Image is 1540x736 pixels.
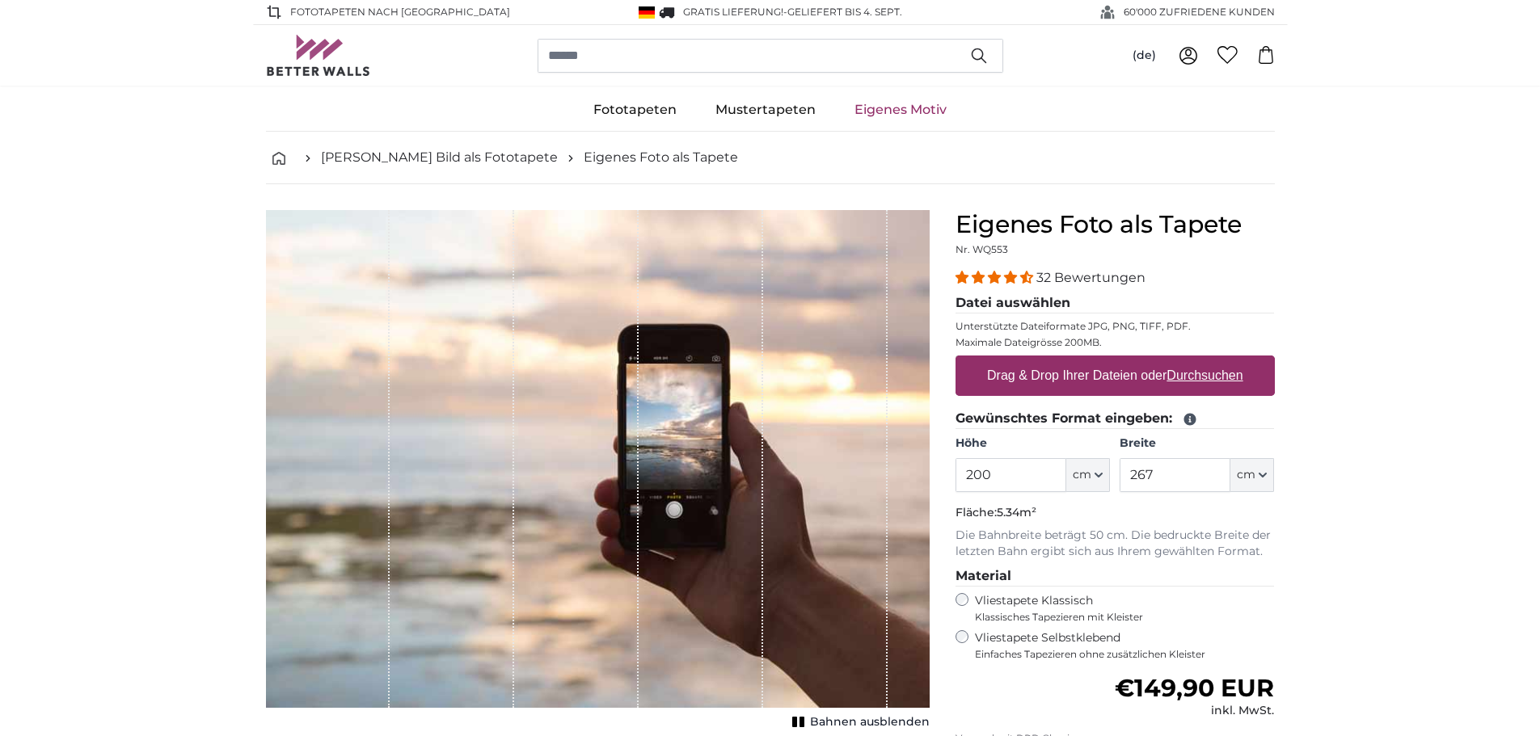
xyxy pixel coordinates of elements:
span: 60'000 ZUFRIEDENE KUNDEN [1124,5,1275,19]
span: - [783,6,902,18]
label: Breite [1120,435,1274,452]
a: Eigenes Foto als Tapete [584,148,738,167]
img: Betterwalls [266,35,371,76]
button: cm [1066,458,1110,492]
p: Fläche: [956,505,1275,521]
span: 32 Bewertungen [1036,270,1146,285]
u: Durchsuchen [1167,368,1243,382]
span: 4.31 stars [956,270,1036,285]
a: Mustertapeten [696,89,835,131]
span: cm [1073,467,1091,483]
nav: breadcrumbs [266,132,1275,184]
label: Vliestapete Selbstklebend [975,630,1275,661]
label: Drag & Drop Ihrer Dateien oder [981,360,1250,392]
span: Geliefert bis 4. Sept. [787,6,902,18]
a: Eigenes Motiv [835,89,966,131]
span: Fototapeten nach [GEOGRAPHIC_DATA] [290,5,510,19]
button: cm [1230,458,1274,492]
span: Einfaches Tapezieren ohne zusätzlichen Kleister [975,648,1275,661]
button: (de) [1120,41,1169,70]
div: inkl. MwSt. [1115,703,1274,719]
span: 5.34m² [997,505,1036,519]
p: Die Bahnbreite beträgt 50 cm. Die bedruckte Breite der letzten Bahn ergibt sich aus Ihrem gewählt... [956,528,1275,560]
button: Bahnen ausblenden [787,711,930,734]
p: Unterstützte Dateiformate JPG, PNG, TIFF, PDF. [956,320,1275,333]
label: Vliestapete Klassisch [975,593,1261,624]
label: Höhe [956,435,1110,452]
span: Bahnen ausblenden [810,714,930,730]
h1: Eigenes Foto als Tapete [956,210,1275,239]
legend: Material [956,566,1275,587]
a: [PERSON_NAME] Bild als Fototapete [321,148,558,167]
img: Deutschland [639,6,655,19]
span: cm [1237,467,1255,483]
span: GRATIS Lieferung! [683,6,783,18]
span: Klassisches Tapezieren mit Kleister [975,611,1261,624]
span: €149,90 EUR [1115,673,1274,703]
span: Nr. WQ553 [956,243,1008,255]
p: Maximale Dateigrösse 200MB. [956,336,1275,349]
div: 1 of 1 [266,210,930,734]
legend: Datei auswählen [956,293,1275,313]
a: Fototapeten [574,89,696,131]
legend: Gewünschtes Format eingeben: [956,409,1275,429]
